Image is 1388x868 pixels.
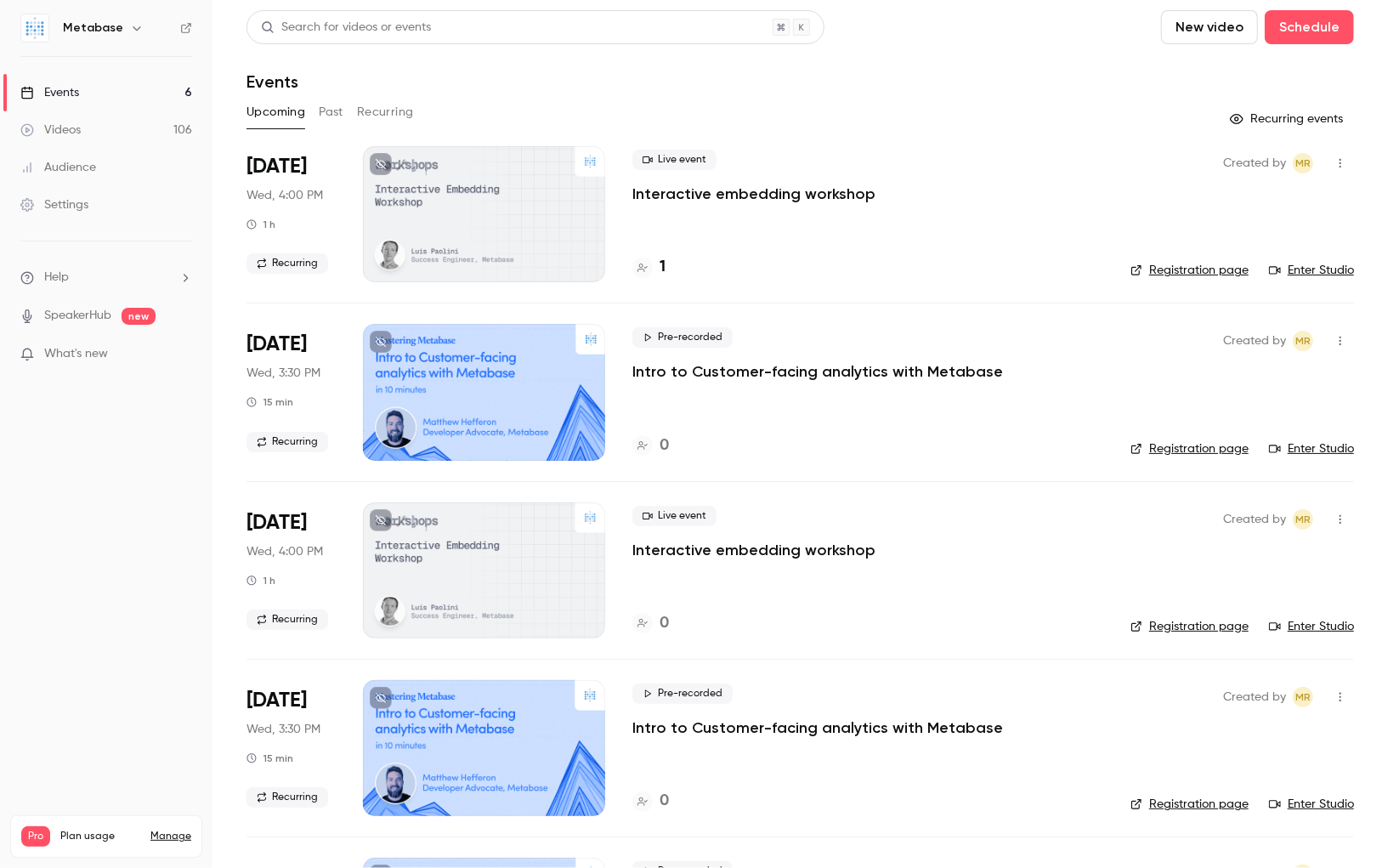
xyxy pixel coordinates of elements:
[632,506,717,526] span: Live event
[20,84,79,101] div: Events
[1295,331,1311,351] span: MR
[632,327,733,348] span: Pre-recorded
[246,509,307,536] span: [DATE]
[63,20,123,37] h6: Metabase
[1295,687,1311,707] span: MR
[246,99,305,126] button: Upcoming
[1265,10,1354,44] button: Schedule
[20,122,81,139] div: Videos
[1293,331,1313,351] span: Margaret Rimek
[261,19,431,37] div: Search for videos or events
[20,196,88,213] div: Settings
[1130,796,1249,813] a: Registration page
[632,184,875,204] a: Interactive embedding workshop
[172,347,192,362] iframe: Noticeable Trigger
[632,684,733,704] span: Pre-recorded
[1223,509,1286,530] span: Created by
[20,159,96,176] div: Audience
[246,687,307,714] span: [DATE]
[1223,687,1286,707] span: Created by
[632,361,1003,382] a: Intro to Customer-facing analytics with Metabase
[1130,262,1249,279] a: Registration page
[632,790,669,813] a: 0
[44,307,111,325] a: SpeakerHub
[1293,687,1313,707] span: Margaret Rimek
[246,331,307,358] span: [DATE]
[1269,440,1354,457] a: Enter Studio
[246,787,328,808] span: Recurring
[122,308,156,325] span: new
[1293,153,1313,173] span: Margaret Rimek
[21,826,50,847] span: Pro
[660,790,669,813] h4: 0
[246,253,328,274] span: Recurring
[246,218,275,231] div: 1 h
[632,256,666,279] a: 1
[357,99,414,126] button: Recurring
[1269,262,1354,279] a: Enter Studio
[319,99,343,126] button: Past
[246,187,323,204] span: Wed, 4:00 PM
[660,612,669,635] h4: 0
[246,574,275,587] div: 1 h
[1130,618,1249,635] a: Registration page
[246,543,323,560] span: Wed, 4:00 PM
[632,434,669,457] a: 0
[246,324,336,460] div: Sep 3 Wed, 3:30 PM (Europe/Lisbon)
[660,434,669,457] h4: 0
[246,365,320,382] span: Wed, 3:30 PM
[44,345,108,363] span: What's new
[246,153,307,180] span: [DATE]
[246,610,328,630] span: Recurring
[21,14,48,42] img: Metabase
[246,395,293,409] div: 15 min
[150,830,191,843] a: Manage
[1295,153,1311,173] span: MR
[20,269,192,286] li: help-dropdown-opener
[632,612,669,635] a: 0
[1161,10,1258,44] button: New video
[1223,153,1286,173] span: Created by
[1269,618,1354,635] a: Enter Studio
[246,432,328,452] span: Recurring
[1130,440,1249,457] a: Registration page
[1222,105,1354,133] button: Recurring events
[44,269,69,286] span: Help
[660,256,666,279] h4: 1
[1295,509,1311,530] span: MR
[632,540,875,560] a: Interactive embedding workshop
[1293,509,1313,530] span: Margaret Rimek
[246,71,298,92] h1: Events
[246,721,320,738] span: Wed, 3:30 PM
[246,752,293,765] div: 15 min
[246,502,336,638] div: Sep 3 Wed, 4:00 PM (Europe/Lisbon)
[632,150,717,170] span: Live event
[632,718,1003,738] a: Intro to Customer-facing analytics with Metabase
[246,680,336,816] div: Sep 10 Wed, 3:30 PM (Europe/Lisbon)
[1223,331,1286,351] span: Created by
[60,830,140,843] span: Plan usage
[1269,796,1354,813] a: Enter Studio
[246,146,336,282] div: Aug 20 Wed, 4:00 PM (Europe/Lisbon)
